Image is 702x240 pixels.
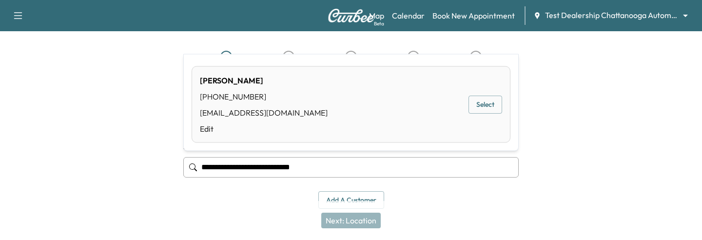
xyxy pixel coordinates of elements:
button: Select [468,96,502,114]
div: [EMAIL_ADDRESS][DOMAIN_NAME] [200,107,328,119]
div: [PHONE_NUMBER] [200,91,328,102]
a: Edit [200,123,328,135]
div: 2 [283,51,294,62]
a: Book New Appointment [432,10,515,21]
a: Calendar [392,10,425,21]
img: Curbee Logo [328,9,374,22]
a: MapBeta [369,10,384,21]
div: 5 [470,51,482,62]
button: Add a customer [318,191,384,209]
div: Beta [374,20,384,27]
div: 1 [220,51,232,62]
div: 3 [345,51,357,62]
span: Test Dealership Chattanooga Automotive [545,10,679,21]
div: [PERSON_NAME] [200,75,328,86]
div: 4 [408,51,419,62]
